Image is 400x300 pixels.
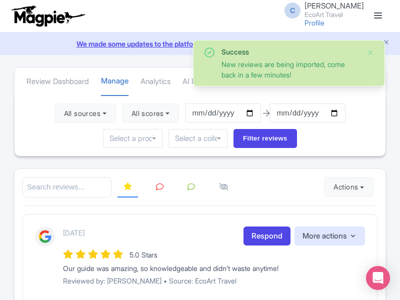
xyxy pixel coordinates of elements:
[35,226,55,246] img: Google Logo
[63,275,365,286] p: Reviewed by: [PERSON_NAME] • Source: EcoArt Travel
[221,59,358,80] div: New reviews are being imported, come back in a few minutes!
[382,37,390,49] button: Close announcement
[278,2,364,18] a: C [PERSON_NAME] EcoArt Travel
[284,2,300,18] span: C
[129,250,157,259] span: 5.0 Stars
[175,134,221,143] input: Select a collection
[324,177,373,197] button: Actions
[101,67,128,96] a: Manage
[366,266,390,290] div: Open Intercom Messenger
[122,103,179,123] button: All scores
[22,177,111,197] input: Search reviews...
[63,227,84,238] p: [DATE]
[63,263,365,273] div: Our guide was amazing, so knowledgeable and didn’t waste anytime!
[294,226,365,246] button: More actions
[366,46,374,58] button: Close
[233,129,297,148] input: Filter reviews
[140,68,170,95] a: Analytics
[9,5,86,27] img: logo-ab69f6fb50320c5b225c76a69d11143b.png
[182,68,217,95] a: AI Insights
[6,38,394,49] a: We made some updates to the platform. Read more about the new layout
[26,68,89,95] a: Review Dashboard
[243,226,290,246] a: Respond
[54,103,116,123] button: All sources
[109,134,155,143] input: Select a product
[304,11,364,18] small: EcoArt Travel
[304,18,324,27] a: Profile
[304,1,364,10] span: [PERSON_NAME]
[221,46,358,57] div: Success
